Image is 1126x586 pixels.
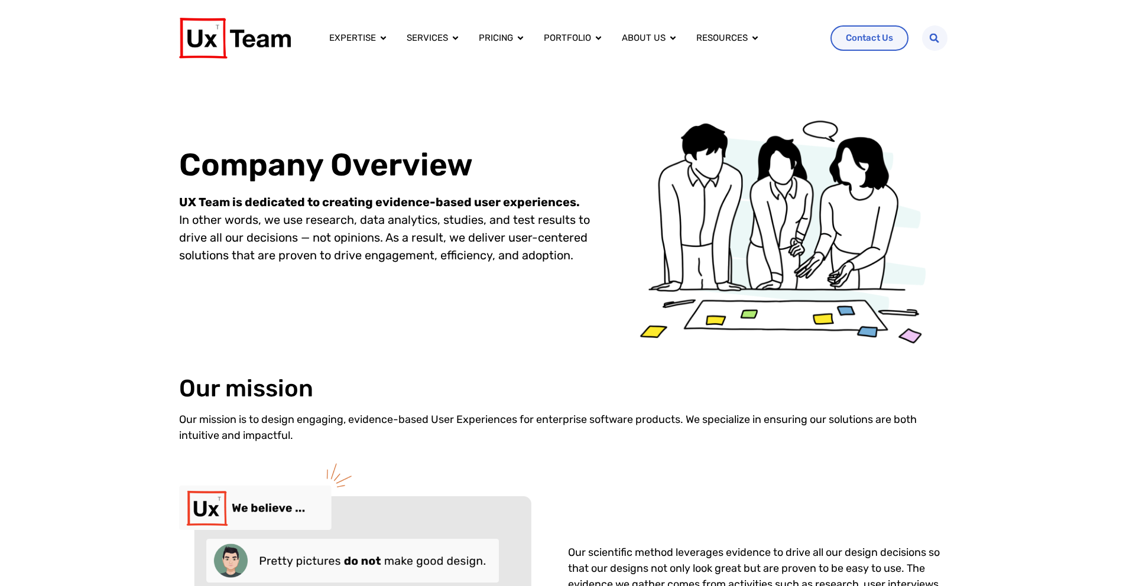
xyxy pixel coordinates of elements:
[329,31,376,45] a: Expertise
[830,25,908,51] a: Contact Us
[622,31,666,45] a: About us
[179,145,602,184] h1: Company Overview
[846,34,893,43] span: Contact Us
[479,31,513,45] a: Pricing
[179,375,313,402] h2: Our mission
[922,25,947,51] div: Search
[179,18,291,58] img: UX Team Logo
[544,31,591,45] a: Portfolio
[179,195,580,209] strong: UX Team is dedicated to creating evidence-based user experiences.
[320,27,821,50] div: Menu Toggle
[320,27,821,50] nav: Menu
[179,412,947,444] p: Our mission is to design engaging, evidence-based User Experiences for enterprise software produc...
[179,193,602,264] p: In other words, we use research, data analytics, studies, and test results to drive all our decis...
[407,31,448,45] a: Services
[696,31,748,45] a: Resources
